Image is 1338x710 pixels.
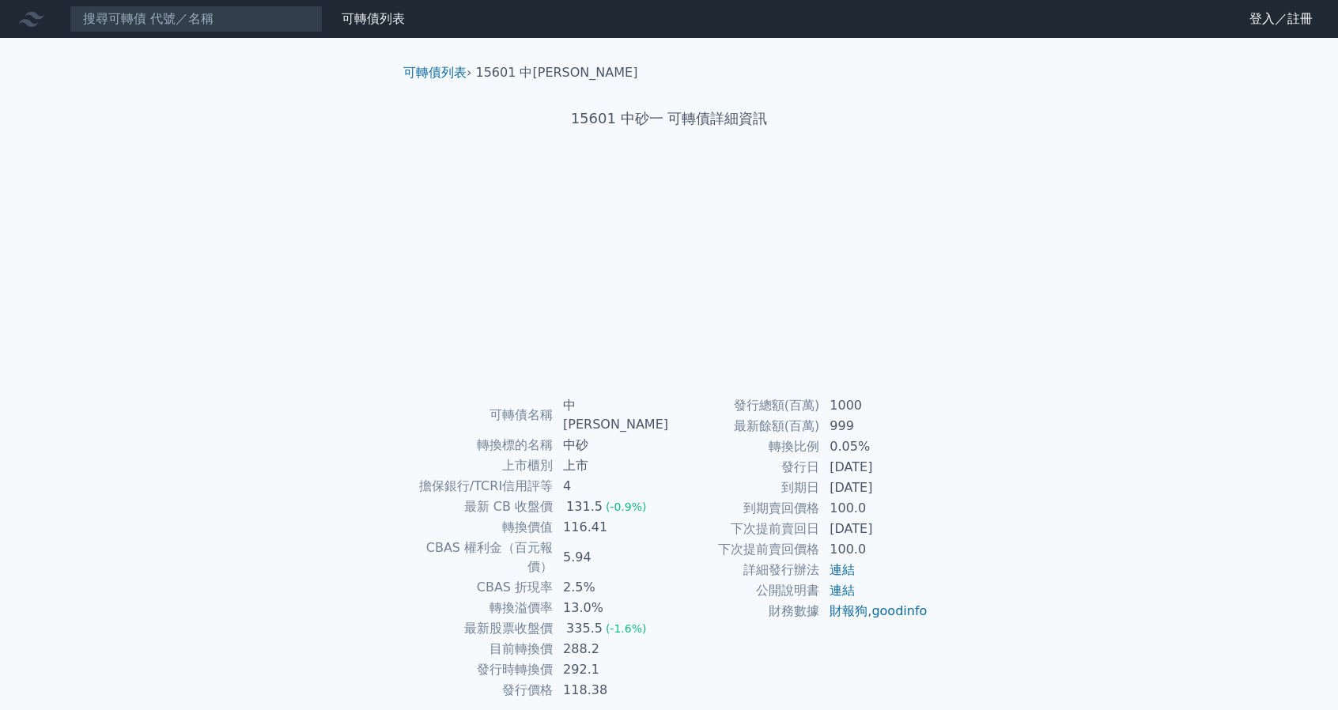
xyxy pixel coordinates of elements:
div: 131.5 [563,497,606,516]
li: 15601 中[PERSON_NAME] [476,63,638,82]
td: 發行總額(百萬) [669,395,820,416]
td: 上市櫃別 [410,455,554,476]
td: 可轉債名稱 [410,395,554,435]
div: 335.5 [563,619,606,638]
td: [DATE] [820,519,928,539]
td: , [820,601,928,621]
a: 連結 [830,562,855,577]
td: 轉換標的名稱 [410,435,554,455]
td: 財務數據 [669,601,820,621]
td: 最新 CB 收盤價 [410,497,554,517]
td: 上市 [554,455,669,476]
td: 13.0% [554,598,669,618]
li: › [403,63,471,82]
td: 發行價格 [410,680,554,701]
a: goodinfo [871,603,927,618]
td: [DATE] [820,457,928,478]
a: 連結 [830,583,855,598]
td: 118.38 [554,680,669,701]
td: 公開說明書 [669,580,820,601]
td: 下次提前賣回價格 [669,539,820,560]
td: 1000 [820,395,928,416]
td: 轉換價值 [410,517,554,538]
td: 100.0 [820,498,928,519]
td: 詳細發行辦法 [669,560,820,580]
td: 288.2 [554,639,669,659]
td: 116.41 [554,517,669,538]
a: 可轉債列表 [342,11,405,26]
td: 擔保銀行/TCRI信用評等 [410,476,554,497]
a: 可轉債列表 [403,65,467,80]
td: 4 [554,476,669,497]
a: 財報狗 [830,603,867,618]
td: 最新餘額(百萬) [669,416,820,436]
td: 0.05% [820,436,928,457]
span: (-1.6%) [606,622,647,635]
td: 到期賣回價格 [669,498,820,519]
input: 搜尋可轉債 代號／名稱 [70,6,323,32]
td: 中砂 [554,435,669,455]
td: 5.94 [554,538,669,577]
td: 轉換溢價率 [410,598,554,618]
span: (-0.9%) [606,500,647,513]
td: 到期日 [669,478,820,498]
td: 292.1 [554,659,669,680]
a: 登入／註冊 [1237,6,1325,32]
td: 2.5% [554,577,669,598]
td: CBAS 權利金（百元報價） [410,538,554,577]
td: 999 [820,416,928,436]
td: 下次提前賣回日 [669,519,820,539]
td: 最新股票收盤價 [410,618,554,639]
td: 發行日 [669,457,820,478]
td: [DATE] [820,478,928,498]
h1: 15601 中砂一 可轉債詳細資訊 [391,108,947,130]
td: 目前轉換價 [410,639,554,659]
td: 100.0 [820,539,928,560]
td: 中[PERSON_NAME] [554,395,669,435]
td: 轉換比例 [669,436,820,457]
td: 發行時轉換價 [410,659,554,680]
td: CBAS 折現率 [410,577,554,598]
